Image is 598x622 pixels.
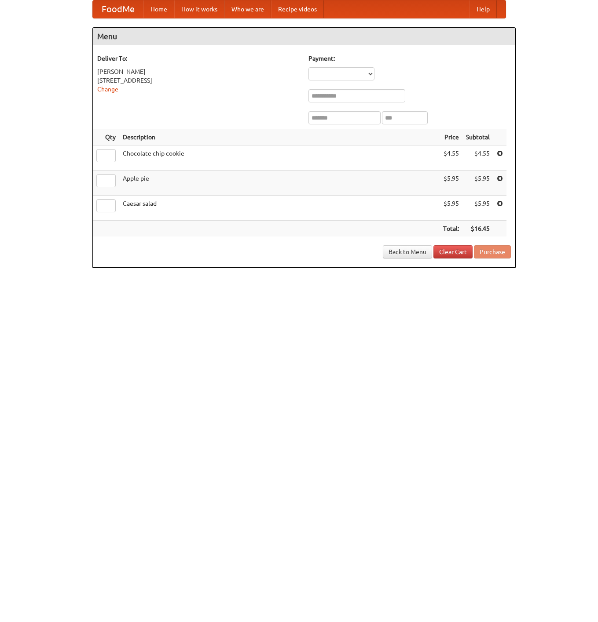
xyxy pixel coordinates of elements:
[97,54,300,63] h5: Deliver To:
[474,245,511,258] button: Purchase
[271,0,324,18] a: Recipe videos
[440,129,462,145] th: Price
[143,0,174,18] a: Home
[93,0,143,18] a: FoodMe
[440,196,462,221] td: $5.95
[93,129,119,145] th: Qty
[440,221,462,237] th: Total:
[119,129,440,145] th: Description
[440,145,462,171] td: $4.55
[97,76,300,85] div: [STREET_ADDRESS]
[119,196,440,221] td: Caesar salad
[462,196,493,221] td: $5.95
[119,145,440,171] td: Chocolate chip cookie
[462,129,493,145] th: Subtotal
[119,171,440,196] td: Apple pie
[97,86,118,93] a: Change
[462,145,493,171] td: $4.55
[462,171,493,196] td: $5.95
[433,245,473,258] a: Clear Cart
[462,221,493,237] th: $16.45
[174,0,224,18] a: How it works
[224,0,271,18] a: Who we are
[383,245,432,258] a: Back to Menu
[93,28,515,45] h4: Menu
[308,54,511,63] h5: Payment:
[97,67,300,76] div: [PERSON_NAME]
[470,0,497,18] a: Help
[440,171,462,196] td: $5.95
